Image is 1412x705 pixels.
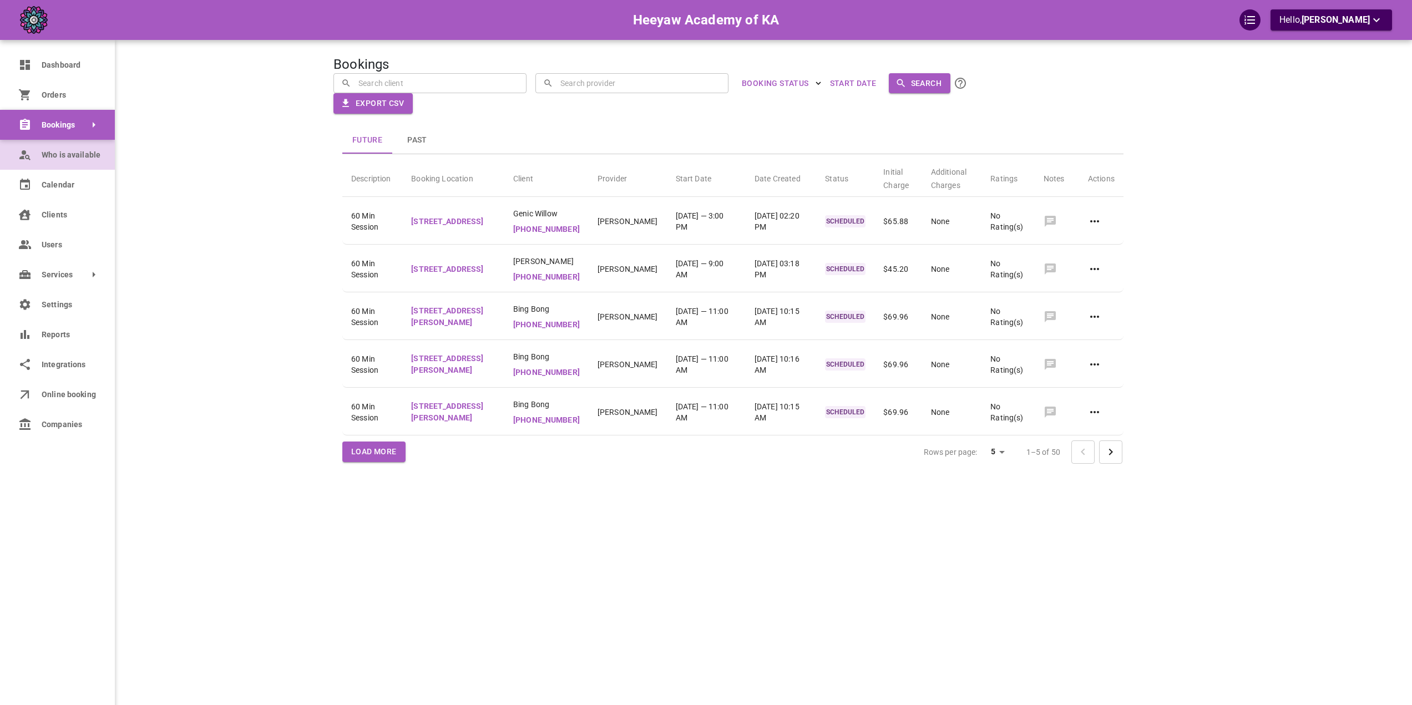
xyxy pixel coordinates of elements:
th: Description [342,156,402,197]
td: [DATE] — 11:00 AM [667,295,746,340]
td: No Rating(s) [981,247,1035,292]
td: 60 Min Session [342,390,402,435]
span: $69.96 [883,360,908,369]
td: [DATE] 10:15 AM [746,390,816,435]
th: Start Date [667,156,746,197]
p: Hello, [1279,13,1383,27]
p: [PERSON_NAME] [598,359,658,371]
button: Past [392,127,442,154]
p: SCHEDULED [825,215,866,227]
p: [STREET_ADDRESS] [411,216,495,227]
button: Hello,[PERSON_NAME] [1271,9,1392,31]
input: Search client [356,73,519,93]
h6: Heeyaw Academy of KA [633,9,780,31]
p: [PHONE_NUMBER] [513,414,580,426]
p: [PERSON_NAME] [598,263,658,275]
span: $69.96 [883,312,908,321]
td: 60 Min Session [342,342,402,388]
th: Provider [589,156,667,197]
p: [PHONE_NUMBER] [513,367,580,378]
p: [PHONE_NUMBER] [513,271,580,283]
td: [DATE] — 3:00 PM [667,199,746,245]
td: 60 Min Session [342,199,402,245]
th: Ratings [981,156,1035,197]
button: Go to next page [1099,440,1122,464]
span: [PERSON_NAME] [1302,14,1370,25]
td: [DATE] — 9:00 AM [667,247,746,292]
p: [PERSON_NAME] [598,407,658,418]
p: [PHONE_NUMBER] [513,319,580,331]
th: Status [816,156,874,197]
span: Bing Bong [513,399,580,410]
p: SCHEDULED [825,406,866,418]
p: SCHEDULED [825,263,866,275]
span: Reports [42,329,98,341]
td: None [922,247,982,292]
td: No Rating(s) [981,390,1035,435]
td: 60 Min Session [342,247,402,292]
span: Integrations [42,359,98,371]
td: 60 Min Session [342,295,402,340]
span: $65.88 [883,217,908,226]
td: No Rating(s) [981,295,1035,340]
td: [DATE] — 11:00 AM [667,342,746,388]
p: [STREET_ADDRESS][PERSON_NAME] [411,305,495,328]
p: [PERSON_NAME] [598,216,658,227]
span: Companies [42,419,98,430]
td: [DATE] 10:16 AM [746,342,816,388]
td: None [922,295,982,340]
span: Orders [42,89,98,101]
p: [STREET_ADDRESS] [411,263,495,275]
th: Actions [1079,156,1123,197]
span: Calendar [42,179,98,191]
span: Clients [42,209,98,221]
td: [DATE] — 11:00 AM [667,390,746,435]
td: No Rating(s) [981,199,1035,245]
td: None [922,390,982,435]
td: [DATE] 03:18 PM [746,247,816,292]
span: $45.20 [883,265,908,273]
td: [DATE] 10:15 AM [746,295,816,340]
img: company-logo [20,6,48,34]
th: Client [504,156,589,197]
span: Bing Bong [513,303,580,315]
p: [PHONE_NUMBER] [513,224,580,235]
th: Notes [1035,156,1079,197]
div: QuickStart Guide [1239,9,1261,31]
button: Search [889,73,950,94]
td: [DATE] 02:20 PM [746,199,816,245]
input: Search provider [558,73,721,93]
p: SCHEDULED [825,358,866,371]
span: Who is available [42,149,98,161]
button: Future [342,127,392,154]
td: None [922,342,982,388]
span: $69.96 [883,408,908,417]
span: [PERSON_NAME] [513,256,580,267]
div: 5 [982,444,1009,460]
button: Click the Search button to submit your search. All name/email searches are CASE SENSITIVE. To sea... [950,73,970,93]
span: Settings [42,299,98,311]
button: Export CSV [333,93,413,114]
th: Initial Charge [874,156,922,197]
p: [STREET_ADDRESS][PERSON_NAME] [411,400,495,424]
span: Online booking [42,389,98,400]
th: Booking Location [402,156,504,197]
span: Dashboard [42,59,98,71]
th: Additional Charges [922,156,982,197]
td: No Rating(s) [981,342,1035,388]
span: Users [42,239,98,251]
button: Start Date [826,73,881,94]
p: Rows per page: [924,447,978,458]
td: None [922,199,982,245]
span: Bing Bong [513,351,580,362]
button: BOOKING STATUS [737,73,826,94]
button: Load More [342,442,406,462]
p: [STREET_ADDRESS][PERSON_NAME] [411,353,495,376]
p: [PERSON_NAME] [598,311,658,323]
th: Date Created [746,156,816,197]
p: SCHEDULED [825,311,866,323]
span: Genic Willow [513,208,580,219]
p: 1–5 of 50 [1026,447,1060,458]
